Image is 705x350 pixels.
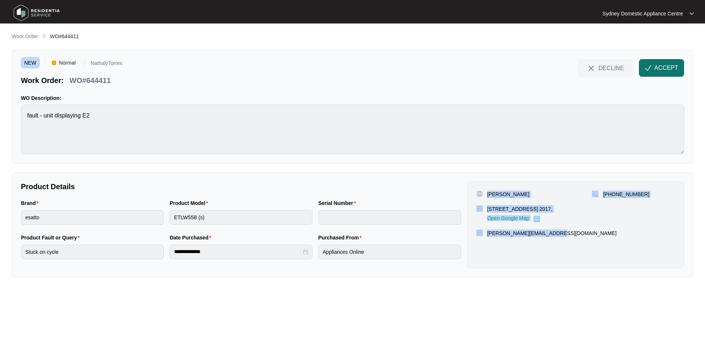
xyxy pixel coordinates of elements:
[318,234,365,241] label: Purchased From
[487,191,529,198] p: [PERSON_NAME]
[21,105,684,154] textarea: fault - unit displaying E2
[21,245,164,259] input: Product Fault or Query
[170,199,211,207] label: Product Model
[654,64,678,72] span: ACCEPT
[69,75,111,86] p: WO#644411
[534,216,540,222] img: Link-External
[10,33,40,41] a: Work Order
[487,230,617,237] p: [PERSON_NAME][EMAIL_ADDRESS][DOMAIN_NAME]
[170,210,312,225] input: Product Model
[603,191,649,198] p: [PHONE_NUMBER]
[603,10,683,17] p: Sydney Domestic Appliance Centre
[476,230,483,236] img: map-pin
[52,61,56,65] img: Vercel Logo
[21,234,83,241] label: Product Fault or Query
[318,245,461,259] input: Purchased From
[11,2,62,24] img: residentia service logo
[476,205,483,212] img: map-pin
[487,205,552,213] p: [STREET_ADDRESS] 2017,
[56,57,79,68] span: Normal
[476,191,483,197] img: user-pin
[12,33,38,40] p: Work Order
[21,199,41,207] label: Brand
[21,94,684,102] p: WO Description:
[21,75,64,86] p: Work Order:
[170,234,214,241] label: Date Purchased
[174,248,301,256] input: Date Purchased
[592,191,599,197] img: map-pin
[21,181,461,192] p: Product Details
[21,57,40,68] span: NEW
[587,64,596,73] img: close-Icon
[578,59,633,77] button: close-IconDECLINE
[318,210,461,225] input: Serial Number
[639,59,684,77] button: check-IconACCEPT
[21,210,164,225] input: Brand
[645,65,651,71] img: check-Icon
[487,216,540,222] a: Open Google Map
[599,64,624,72] span: DECLINE
[41,33,47,39] img: chevron-right
[690,12,694,15] img: dropdown arrow
[318,199,359,207] label: Serial Number
[91,61,122,68] p: NathalyTorres
[50,33,79,39] span: WO#644411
